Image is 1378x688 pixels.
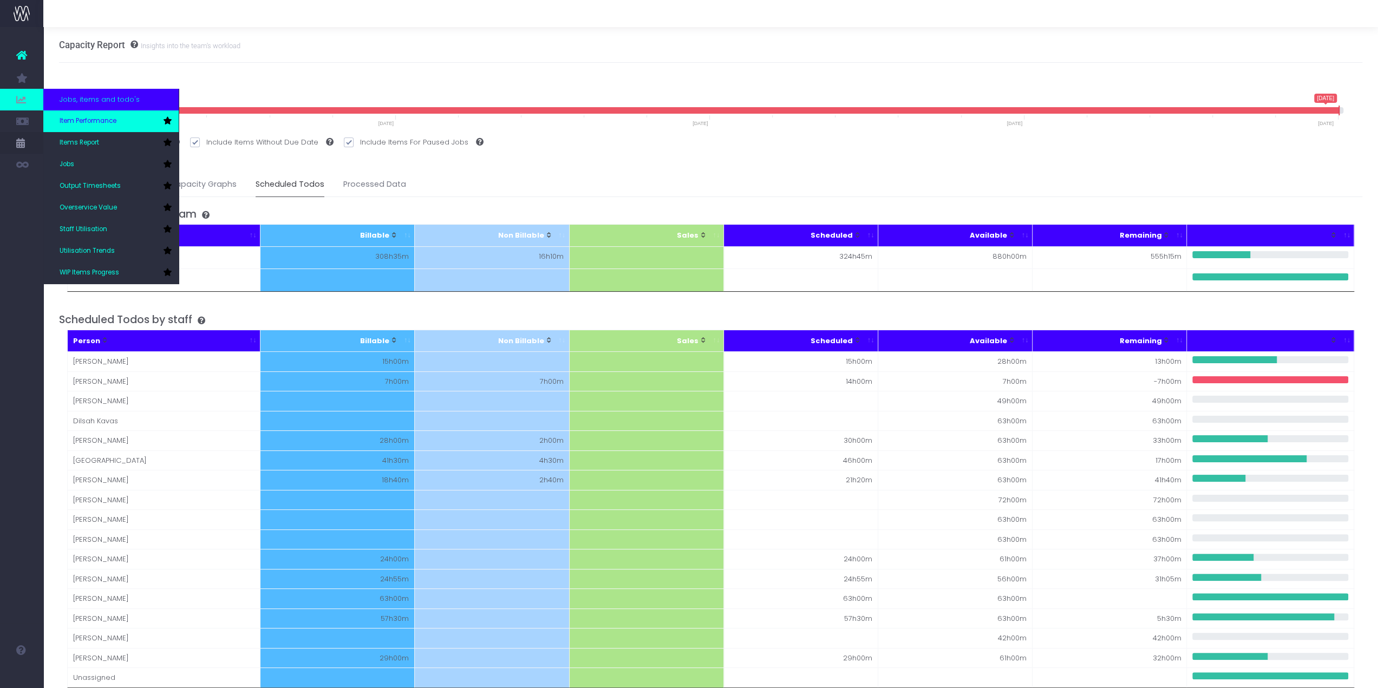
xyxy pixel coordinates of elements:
[169,172,237,197] a: Capacity Graphs
[260,648,415,668] td: 29h00m
[878,569,1033,589] td: 56h00m
[1005,121,1024,126] span: [DATE]
[878,470,1033,490] td: 63h00m
[343,172,406,197] a: Processed Data
[43,175,179,197] a: Output Timesheets
[878,351,1033,371] td: 28h00m
[724,608,878,628] td: 57h30m
[43,262,179,284] a: WIP Items Progress
[68,648,261,668] td: [PERSON_NAME]
[724,351,878,371] td: 15h00m
[59,313,1363,326] h4: Scheduled Todos by staff
[1033,569,1187,589] td: 31h05m
[68,371,261,391] td: [PERSON_NAME]
[260,608,415,628] td: 57h30m
[1038,336,1170,346] div: Remaining
[878,371,1033,391] td: 7h00m
[724,549,878,569] td: 24h00m
[1033,549,1187,569] td: 37h00m
[724,569,878,589] td: 24h55m
[260,450,415,470] td: 41h30m
[724,648,878,668] td: 29h00m
[884,230,1016,241] div: Available
[260,470,415,490] td: 18h40m
[68,529,261,549] td: [PERSON_NAME]
[43,110,179,132] a: Item Performance
[878,608,1033,628] td: 63h00m
[1033,450,1187,470] td: 17h00m
[691,121,709,126] span: [DATE]
[1033,330,1187,352] th: Remaining: activate to sort column ascending
[420,336,552,346] div: Non Billable
[43,219,179,240] a: Staff Utilisation
[260,588,415,608] td: 63h00m
[1033,509,1187,529] td: 63h00m
[43,240,179,262] a: Utilisation Trends
[1033,628,1187,648] td: 42h00m
[266,336,398,346] div: Billable
[1033,246,1187,269] td: 555h15m
[60,160,74,169] span: Jobs
[1033,411,1187,431] td: 63h00m
[1314,94,1336,102] span: [DATE]
[60,138,99,148] span: Items Report
[68,450,261,470] td: [GEOGRAPHIC_DATA]
[260,371,415,391] td: 7h00m
[344,137,484,148] label: Include Items For Paused Jobs
[724,470,878,490] td: 21h20m
[878,246,1033,269] td: 880h00m
[14,666,30,683] img: images/default_profile_image.png
[724,246,878,269] td: 324h45m
[878,529,1033,549] td: 63h00m
[68,330,261,352] th: Person: activate to sort column ascending
[68,391,261,411] td: [PERSON_NAME]
[260,430,415,450] td: 28h00m
[260,330,415,352] th: Billable: activate to sort column ascending
[415,225,569,246] th: Non Billable: activate to sort column ascending
[878,225,1033,246] th: Available: activate to sort column ascending
[878,490,1033,510] td: 72h00m
[68,569,261,589] td: [PERSON_NAME]
[60,268,119,278] span: WIP Items Progress
[68,628,261,648] td: [PERSON_NAME]
[878,628,1033,648] td: 42h00m
[1033,430,1187,450] td: 33h00m
[729,230,861,241] div: Scheduled
[729,336,861,346] div: Scheduled
[1033,351,1187,371] td: 13h00m
[73,336,244,346] div: Person
[878,549,1033,569] td: 61h00m
[1033,490,1187,510] td: 72h00m
[420,230,552,241] div: Non Billable
[377,121,395,126] span: [DATE]
[1187,330,1354,352] th: : activate to sort column ascending
[878,391,1033,411] td: 49h00m
[60,94,140,105] span: Jobs, items and todo's
[60,225,107,234] span: Staff Utilisation
[878,588,1033,608] td: 63h00m
[43,132,179,154] a: Items Report
[570,330,724,352] th: Sales: activate to sort column ascending
[415,246,569,269] td: 16h10m
[59,40,240,50] h3: Capacity Report
[724,588,878,608] td: 63h00m
[1033,648,1187,668] td: 32h00m
[878,648,1033,668] td: 61h00m
[878,430,1033,450] td: 63h00m
[43,197,179,219] a: Overservice Value
[60,116,116,126] span: Item Performance
[415,371,569,391] td: 7h00m
[1033,470,1187,490] td: 41h40m
[260,351,415,371] td: 15h00m
[1316,121,1335,126] span: [DATE]
[60,203,117,213] span: Overservice Value
[1033,225,1187,246] th: Remaining: activate to sort column ascending
[68,549,261,569] td: [PERSON_NAME]
[256,172,324,197] a: Scheduled Todos
[1033,529,1187,549] td: 63h00m
[724,450,878,470] td: 46h00m
[43,154,179,175] a: Jobs
[60,246,115,256] span: Utilisation Trends
[68,509,261,529] td: [PERSON_NAME]
[260,246,415,269] td: 308h35m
